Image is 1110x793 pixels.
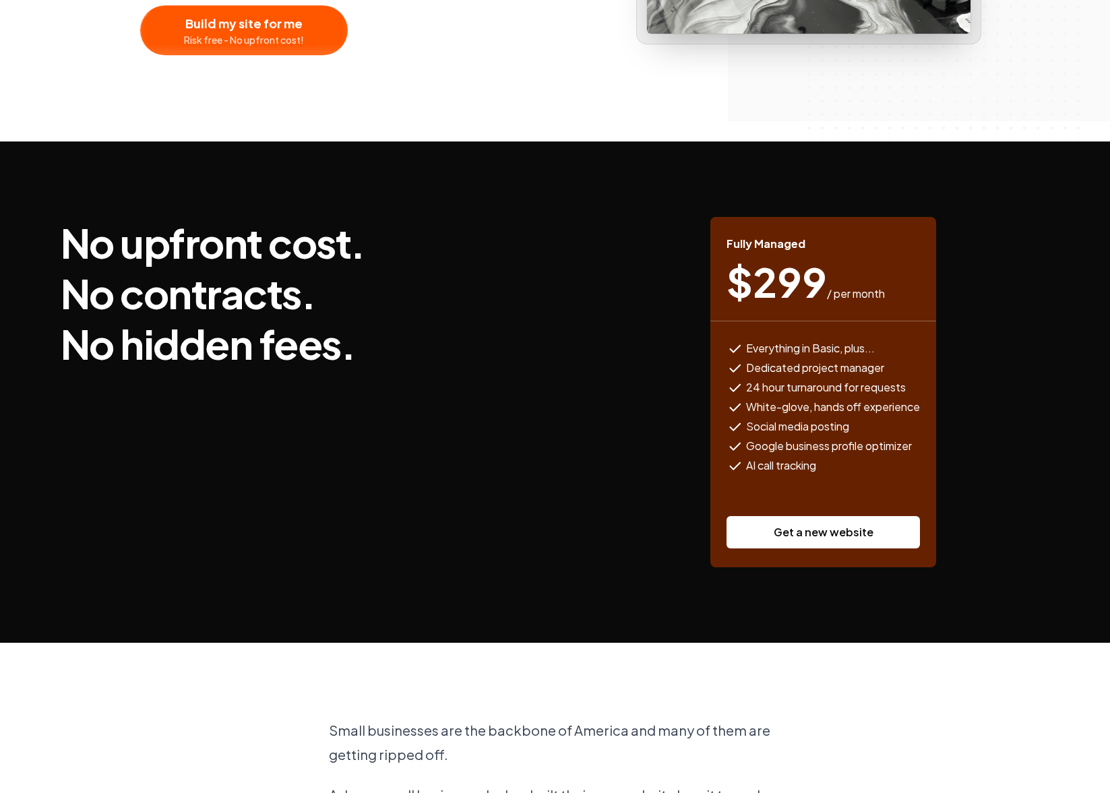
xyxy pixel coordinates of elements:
[140,5,348,55] button: Build my site for meRisk free - No upfront cost!
[727,261,827,302] span: $ 299
[746,418,849,435] span: Social media posting
[746,340,875,357] span: Everything in Basic, plus...
[746,360,884,377] span: Dedicated project manager
[746,379,906,396] span: 24 hour turnaround for requests
[746,438,912,455] span: Google business profile optimizer
[727,516,920,548] a: Get a new website
[329,718,782,767] p: Small businesses are the backbone of America and many of them are getting ripped off.
[827,286,885,302] span: / per month
[746,399,920,416] span: White-glove, hands off experience
[727,236,805,252] span: Fully Managed
[61,217,365,369] h3: No upfront cost. No contracts. No hidden fees.
[746,457,816,474] span: AI call tracking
